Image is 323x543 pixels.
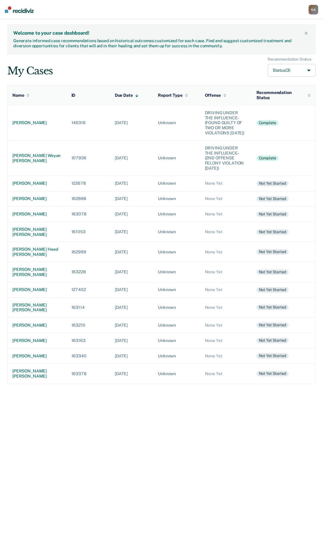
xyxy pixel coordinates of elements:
[256,249,289,255] div: Not yet started
[205,110,247,136] div: DRIVING UNDER THE INFLUENCE-(FOUND GUILTY OF TWO OR MORE VIOLATIONS [DATE])
[256,212,289,217] div: Not yet started
[67,364,110,384] td: 163378
[110,191,153,206] td: [DATE]
[67,105,110,140] td: 146316
[110,242,153,262] td: [DATE]
[205,146,247,171] div: DRIVING UNDER THE INFLUENCE-(2ND OFFENSE FELONY VIOLATION [DATE])
[256,322,289,328] div: Not yet started
[256,155,278,161] div: Complete
[13,30,303,36] div: Welcome to your case dashboard!
[12,212,62,217] div: [PERSON_NAME]
[71,93,76,98] div: ID
[12,247,62,257] div: [PERSON_NAME] heed [PERSON_NAME]
[5,6,34,13] img: Recidiviz
[256,196,289,202] div: Not yet started
[256,269,289,275] div: Not yet started
[153,222,200,242] td: Unknown
[110,282,153,297] td: [DATE]
[67,176,110,191] td: 122678
[256,120,278,126] div: Complete
[256,371,289,376] div: Not yet started
[205,93,226,98] div: Offense
[309,5,318,14] div: N K
[153,348,200,364] td: Unknown
[205,305,247,310] div: None Yet
[256,90,311,100] div: Recommendation Status
[153,333,200,348] td: Unknown
[67,206,110,222] td: 163078
[12,120,62,125] div: [PERSON_NAME]
[268,64,316,77] button: Status(3)
[153,105,200,140] td: Unknown
[110,318,153,333] td: [DATE]
[67,282,110,297] td: 127402
[67,318,110,333] td: 163210
[7,65,53,77] div: My Cases
[12,353,62,359] div: [PERSON_NAME]
[115,93,138,98] div: Due Date
[158,93,188,98] div: Report Type
[12,181,62,186] div: [PERSON_NAME]
[110,262,153,282] td: [DATE]
[67,140,110,176] td: 107936
[67,297,110,318] td: 163114
[110,297,153,318] td: [DATE]
[256,287,289,293] div: Not yet started
[205,338,247,343] div: None Yet
[309,5,318,14] button: NK
[67,222,110,242] td: 161053
[12,153,62,163] div: [PERSON_NAME] weyan [PERSON_NAME]
[67,333,110,348] td: 163163
[153,140,200,176] td: Unknown
[110,333,153,348] td: [DATE]
[205,250,247,255] div: None Yet
[205,353,247,359] div: None Yet
[153,282,200,297] td: Unknown
[12,303,62,313] div: [PERSON_NAME] [PERSON_NAME]
[153,297,200,318] td: Unknown
[12,227,62,237] div: [PERSON_NAME] [PERSON_NAME]
[67,242,110,262] td: 162999
[205,269,247,275] div: None Yet
[110,348,153,364] td: [DATE]
[67,262,110,282] td: 163228
[256,181,289,186] div: Not yet started
[110,176,153,191] td: [DATE]
[205,371,247,376] div: None Yet
[110,222,153,242] td: [DATE]
[110,364,153,384] td: [DATE]
[12,287,62,292] div: [PERSON_NAME]
[256,305,289,310] div: Not yet started
[12,93,30,98] div: Name
[13,38,293,49] div: Generate informed case recommendations based on historical outcomes customized for each case. Fin...
[153,206,200,222] td: Unknown
[12,338,62,343] div: [PERSON_NAME]
[153,191,200,206] td: Unknown
[153,242,200,262] td: Unknown
[256,338,289,343] div: Not yet started
[205,323,247,328] div: None Yet
[205,229,247,234] div: None Yet
[205,181,247,186] div: None Yet
[256,229,289,235] div: Not yet started
[153,176,200,191] td: Unknown
[256,353,289,359] div: Not yet started
[12,323,62,328] div: [PERSON_NAME]
[205,287,247,292] div: None Yet
[205,196,247,201] div: None Yet
[12,196,62,201] div: [PERSON_NAME]
[153,262,200,282] td: Unknown
[110,140,153,176] td: [DATE]
[12,267,62,277] div: [PERSON_NAME] [PERSON_NAME]
[110,206,153,222] td: [DATE]
[67,348,110,364] td: 163340
[12,369,62,379] div: [PERSON_NAME] [PERSON_NAME]
[153,318,200,333] td: Unknown
[67,191,110,206] td: 162898
[110,105,153,140] td: [DATE]
[205,212,247,217] div: None Yet
[153,364,200,384] td: Unknown
[268,57,312,62] div: Recommendation Status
